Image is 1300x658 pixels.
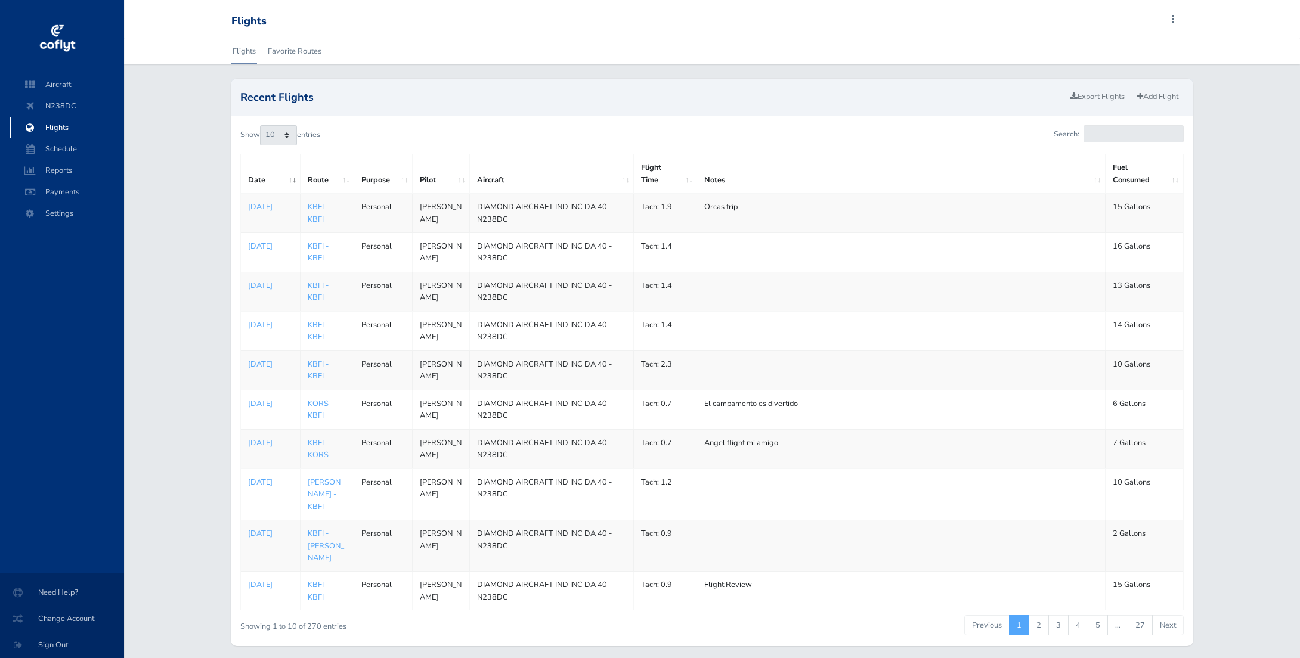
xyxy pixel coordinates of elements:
td: Personal [354,429,413,468]
a: Flights [231,38,257,64]
span: Payments [21,181,112,203]
span: Aircraft [21,74,112,95]
div: Showing 1 to 10 of 270 entries [240,614,624,632]
td: Tach: 0.9 [634,572,697,610]
span: Need Help? [14,582,110,603]
div: Flights [231,15,267,28]
td: Flight Review [697,572,1106,610]
a: 2 [1029,615,1049,635]
a: 3 [1048,615,1069,635]
a: [DATE] [248,527,293,539]
span: Flights [21,117,112,138]
th: Flight Time: activate to sort column ascending [634,154,697,194]
select: Showentries [260,125,297,145]
td: Personal [354,350,413,390]
a: KBFI - KBFI [308,241,329,263]
td: DIAMOND AIRCRAFT IND INC DA 40 - N238DC [470,572,634,610]
a: KBFI - [PERSON_NAME] [308,528,344,563]
td: DIAMOND AIRCRAFT IND INC DA 40 - N238DC [470,233,634,272]
td: Tach: 1.9 [634,194,697,233]
td: [PERSON_NAME] [413,233,470,272]
td: Orcas trip [697,194,1106,233]
td: 7 Gallons [1105,429,1183,468]
a: KBFI - KBFI [308,359,329,381]
label: Show entries [240,125,320,145]
td: [PERSON_NAME] [413,311,470,350]
td: Tach: 0.7 [634,390,697,429]
th: Purpose: activate to sort column ascending [354,154,413,194]
a: 5 [1088,615,1108,635]
td: Personal [354,311,413,350]
a: Favorite Routes [267,38,323,64]
span: Schedule [21,138,112,160]
a: Export Flights [1065,88,1130,105]
span: Change Account [14,608,110,629]
td: 10 Gallons [1105,350,1183,390]
td: Angel flight mi amigo [697,429,1106,468]
td: 15 Gallons [1105,572,1183,610]
a: 1 [1009,615,1029,635]
th: Pilot: activate to sort column ascending [413,154,470,194]
td: Tach: 1.4 [634,233,697,272]
td: [PERSON_NAME] [413,194,470,233]
a: KBFI - KORS [308,437,329,460]
th: Fuel Consumed: activate to sort column ascending [1105,154,1183,194]
td: Personal [354,468,413,520]
td: Personal [354,272,413,311]
td: Tach: 0.7 [634,429,697,468]
a: KBFI - KBFI [308,280,329,303]
td: 10 Gallons [1105,468,1183,520]
td: DIAMOND AIRCRAFT IND INC DA 40 - N238DC [470,429,634,468]
td: DIAMOND AIRCRAFT IND INC DA 40 - N238DC [470,390,634,429]
span: Sign Out [14,634,110,656]
a: KBFI - KBFI [308,579,329,602]
td: DIAMOND AIRCRAFT IND INC DA 40 - N238DC [470,350,634,390]
a: [DATE] [248,319,293,331]
td: Tach: 0.9 [634,520,697,572]
td: DIAMOND AIRCRAFT IND INC DA 40 - N238DC [470,311,634,350]
td: DIAMOND AIRCRAFT IND INC DA 40 - N238DC [470,194,634,233]
td: Personal [354,194,413,233]
a: Add Flight [1132,88,1184,105]
a: [DATE] [248,201,293,213]
td: [PERSON_NAME] [413,520,470,572]
th: Notes: activate to sort column ascending [697,154,1106,194]
p: [DATE] [248,437,293,449]
th: Date: activate to sort column ascending [241,154,301,194]
td: DIAMOND AIRCRAFT IND INC DA 40 - N238DC [470,520,634,572]
td: Personal [354,572,413,610]
td: Tach: 1.4 [634,311,697,350]
span: Reports [21,160,112,181]
h2: Recent Flights [240,92,1064,103]
td: [PERSON_NAME] [413,390,470,429]
a: [DATE] [248,358,293,370]
a: [DATE] [248,398,293,409]
td: 13 Gallons [1105,272,1183,311]
a: [PERSON_NAME] - KBFI [308,477,344,512]
td: 15 Gallons [1105,194,1183,233]
td: 14 Gallons [1105,311,1183,350]
img: coflyt logo [38,21,77,57]
a: [DATE] [248,280,293,291]
td: [PERSON_NAME] [413,429,470,468]
td: 2 Gallons [1105,520,1183,572]
a: [DATE] [248,240,293,252]
a: Next [1152,615,1184,635]
span: Settings [21,203,112,224]
a: 27 [1128,615,1153,635]
td: DIAMOND AIRCRAFT IND INC DA 40 - N238DC [470,272,634,311]
a: 4 [1068,615,1088,635]
td: 16 Gallons [1105,233,1183,272]
td: DIAMOND AIRCRAFT IND INC DA 40 - N238DC [470,468,634,520]
td: [PERSON_NAME] [413,468,470,520]
a: KBFI - KBFI [308,319,329,342]
a: KBFI - KBFI [308,201,329,224]
td: [PERSON_NAME] [413,572,470,610]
